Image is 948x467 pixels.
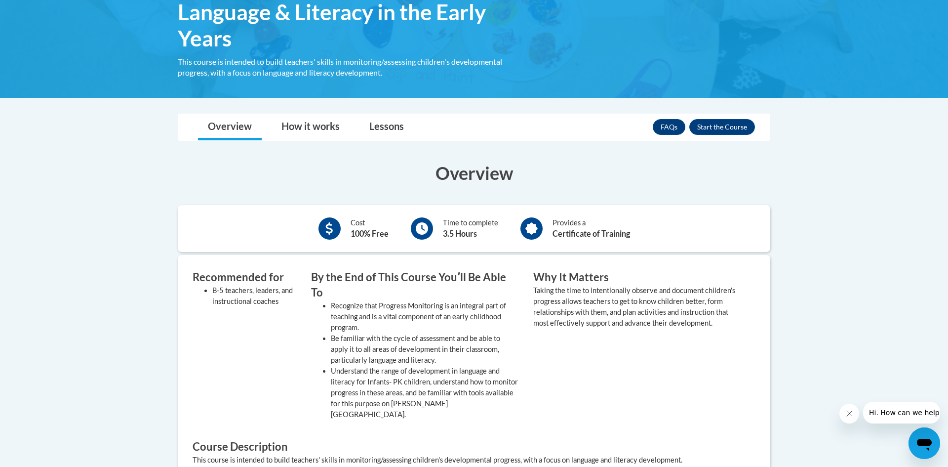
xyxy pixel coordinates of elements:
li: B-5 teachers, leaders, and instructional coaches [212,285,296,307]
button: Enroll [689,119,755,135]
div: This course is intended to build teachers' skills in monitoring/assessing children's developmenta... [193,455,755,466]
iframe: Close message [839,404,859,424]
div: Time to complete [443,217,498,240]
li: Be familiar with the cycle of assessment and be able to apply it to all areas of development in t... [331,333,518,366]
h3: Recommended for [193,270,296,285]
b: 100% Free [351,229,389,238]
h3: Course Description [193,439,755,455]
div: Provides a [553,217,630,240]
a: Lessons [359,114,414,140]
b: Certificate of Training [553,229,630,238]
iframe: Button to launch messaging window [908,427,940,459]
iframe: Message from company [863,402,940,424]
a: How it works [272,114,350,140]
div: Cost [351,217,389,240]
h3: Overview [178,161,770,185]
h3: Why It Matters [533,270,741,285]
h3: By the End of This Course Youʹll Be Able To [311,270,518,300]
a: FAQs [653,119,685,135]
value: Taking the time to intentionally observe and document children's progress allows teachers to get ... [533,286,735,327]
li: Understand the range of development in language and literacy for Infants- PK children, understand... [331,366,518,420]
b: 3.5 Hours [443,229,477,238]
span: Hi. How can we help? [6,7,80,15]
a: Overview [198,114,262,140]
li: Recognize that Progress Monitoring is an integral part of teaching and is a vital component of an... [331,300,518,333]
div: This course is intended to build teachers' skills in monitoring/assessing children's developmenta... [178,56,518,78]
